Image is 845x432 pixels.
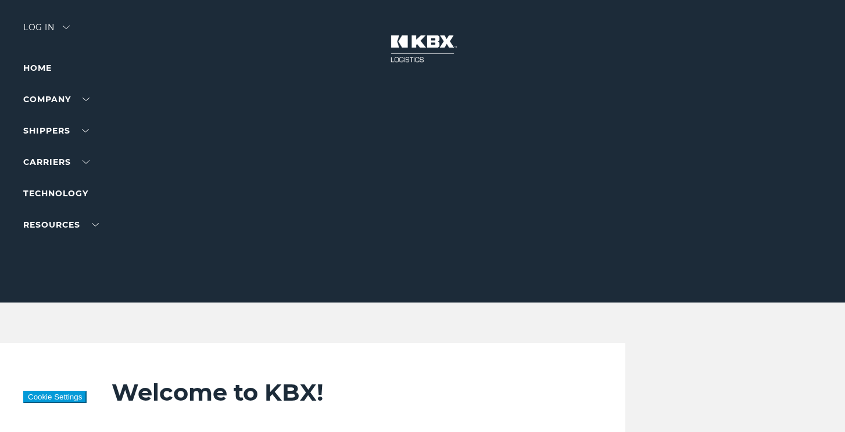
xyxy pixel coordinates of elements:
a: Home [23,63,52,73]
h2: Welcome to KBX! [112,378,568,407]
img: kbx logo [379,23,466,74]
img: arrow [63,26,70,29]
a: SHIPPERS [23,125,89,136]
a: Company [23,94,89,105]
a: RESOURCES [23,219,99,230]
a: Carriers [23,157,89,167]
button: Cookie Settings [23,391,87,403]
div: Log in [23,23,70,40]
a: Technology [23,188,88,199]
